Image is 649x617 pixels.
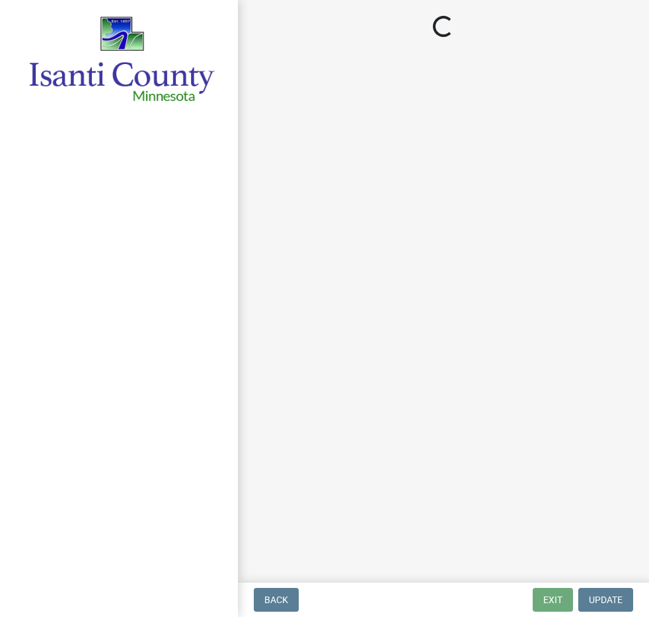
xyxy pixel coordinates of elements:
img: Isanti County, Minnesota [26,14,217,104]
button: Update [578,588,633,612]
span: Update [589,595,623,605]
span: Back [264,595,288,605]
button: Exit [533,588,573,612]
button: Back [254,588,299,612]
